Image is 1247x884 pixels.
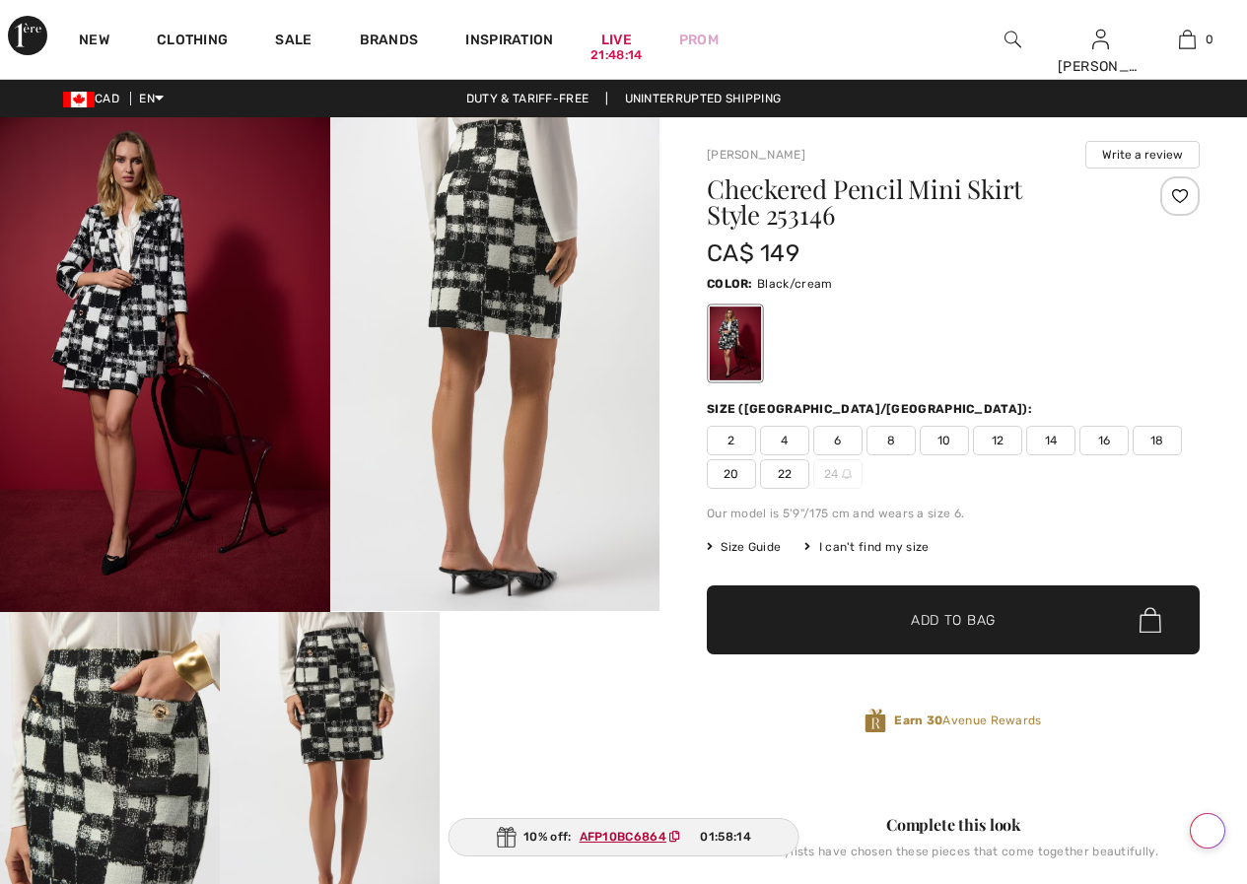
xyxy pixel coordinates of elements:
[590,46,642,65] div: 21:48:14
[707,505,1200,522] div: Our model is 5'9"/175 cm and wears a size 6.
[1144,28,1230,51] a: 0
[8,16,47,55] img: 1ère Avenue
[679,30,719,50] a: Prom
[865,708,886,734] img: Avenue Rewards
[707,277,753,291] span: Color:
[1133,426,1182,455] span: 18
[707,176,1118,228] h1: Checkered Pencil Mini Skirt Style 253146
[866,426,916,455] span: 8
[700,828,750,846] span: 01:58:14
[465,32,553,52] span: Inspiration
[710,306,761,380] div: Black/cream
[760,426,809,455] span: 4
[707,148,805,162] a: [PERSON_NAME]
[601,30,632,50] a: Live21:48:14
[804,538,929,556] div: I can't find my size
[757,277,832,291] span: Black/cream
[79,32,109,52] a: New
[1179,28,1196,51] img: My Bag
[1005,28,1021,51] img: search the website
[1206,31,1213,48] span: 0
[1092,28,1109,51] img: My Info
[63,92,95,107] img: Canadian Dollar
[760,459,809,489] span: 22
[63,92,127,105] span: CAD
[707,459,756,489] span: 20
[911,610,996,631] span: Add to Bag
[1085,141,1200,169] button: Write a review
[707,538,781,556] span: Size Guide
[275,32,312,52] a: Sale
[842,469,852,479] img: ring-m.svg
[894,712,1041,729] span: Avenue Rewards
[360,32,419,52] a: Brands
[580,830,666,844] ins: AFP10BC6864
[496,827,516,848] img: Gift.svg
[1079,426,1129,455] span: 16
[1058,56,1143,77] div: [PERSON_NAME]
[157,32,228,52] a: Clothing
[1026,426,1075,455] span: 14
[707,239,799,267] span: CA$ 149
[894,714,942,727] strong: Earn 30
[707,845,1200,874] div: Our stylists have chosen these pieces that come together beautifully.
[448,818,799,856] div: 10% off:
[330,117,660,611] img: Checkered Pencil Mini Skirt Style 253146. 2
[920,426,969,455] span: 10
[707,585,1200,654] button: Add to Bag
[707,813,1200,837] div: Complete this look
[707,400,1036,418] div: Size ([GEOGRAPHIC_DATA]/[GEOGRAPHIC_DATA]):
[707,426,756,455] span: 2
[973,426,1022,455] span: 12
[813,459,863,489] span: 24
[813,426,863,455] span: 6
[1092,30,1109,48] a: Sign In
[139,92,164,105] span: EN
[1140,607,1161,633] img: Bag.svg
[440,612,659,722] video: Your browser does not support the video tag.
